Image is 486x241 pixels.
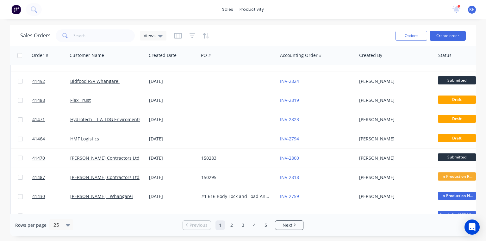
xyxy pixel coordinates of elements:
div: [DATE] [149,97,196,103]
div: [DATE] [149,193,196,200]
span: Ready For [PERSON_NAME] [438,211,476,219]
a: Bidfood FSV Whangarei [70,213,120,219]
span: Views [144,32,156,39]
a: INV-2795 [280,213,299,219]
span: Draft [438,96,476,103]
a: Hydrotech - T A TDG Enviromental Limited [70,116,159,122]
a: Bidfood FSV Whangarei [70,78,120,84]
a: Page 2 [227,220,236,230]
span: In Production N... [438,192,476,200]
span: 41470 [32,155,45,161]
div: [PERSON_NAME] [359,116,429,123]
a: 41430 [32,187,70,206]
ul: Pagination [180,220,306,230]
div: 150283 [201,155,271,161]
span: Previous [190,222,208,228]
a: Page 4 [250,220,259,230]
div: [DATE] [149,155,196,161]
a: 41464 [32,129,70,148]
span: 41471 [32,116,45,123]
span: Draft [438,115,476,123]
span: Next [283,222,292,228]
a: INV-2794 [280,136,299,142]
a: HMF Logistics [70,136,99,142]
span: Submitted [438,76,476,84]
span: 41464 [32,136,45,142]
a: INV-2824 [280,78,299,84]
a: [PERSON_NAME] Contractors Ltd [70,155,140,161]
a: INV-2818 [280,174,299,180]
a: Page 1 is your current page [215,220,225,230]
div: Open Intercom Messenger [464,219,480,235]
a: 41465 [32,206,70,225]
button: Create order [430,31,466,41]
div: Trolley repair [201,213,271,219]
span: Rows per page [15,222,47,228]
h1: Sales Orders [20,33,51,39]
a: Page 3 [238,220,248,230]
a: 41487 [32,168,70,187]
div: [DATE] [149,174,196,181]
span: 41487 [32,174,45,181]
span: Draft [438,134,476,142]
div: [PERSON_NAME] [359,136,429,142]
a: 41492 [32,72,70,91]
a: 41488 [32,91,70,110]
span: In Production R... [438,172,476,180]
div: sales [219,5,236,14]
a: 41471 [32,110,70,129]
button: Options [396,31,427,41]
a: Next page [275,222,303,228]
div: Customer Name [70,52,104,59]
a: INV-2800 [280,155,299,161]
div: [PERSON_NAME] [359,78,429,84]
div: [PERSON_NAME] [359,174,429,181]
a: INV-2823 [280,116,299,122]
a: [PERSON_NAME] Contractors Ltd [70,174,140,180]
span: 41430 [32,193,45,200]
span: Submitted [438,153,476,161]
div: 150295 [201,174,271,181]
div: [PERSON_NAME] [359,155,429,161]
div: Status [438,52,452,59]
div: [PERSON_NAME] [359,213,429,219]
div: [PERSON_NAME] [359,97,429,103]
a: [PERSON_NAME] - Whangarei [70,193,133,199]
div: [DATE] [149,213,196,219]
div: [DATE] [149,116,196,123]
a: INV-2819 [280,97,299,103]
div: Created By [359,52,382,59]
span: 41492 [32,78,45,84]
img: Factory [11,5,21,14]
div: productivity [236,5,267,14]
span: 41488 [32,97,45,103]
div: Created Date [149,52,177,59]
div: [PERSON_NAME] [359,193,429,200]
span: RH [469,7,475,12]
span: 41465 [32,213,45,219]
div: #1 616 Body Lock and Load Anchorage [201,193,271,200]
div: Accounting Order # [280,52,322,59]
a: Flax Trust [70,97,91,103]
a: Previous page [183,222,211,228]
div: Order # [32,52,48,59]
input: Search... [73,29,135,42]
a: INV-2759 [280,193,299,199]
a: 41470 [32,149,70,168]
a: Page 5 [261,220,271,230]
div: [DATE] [149,78,196,84]
div: PO # [201,52,211,59]
div: [DATE] [149,136,196,142]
